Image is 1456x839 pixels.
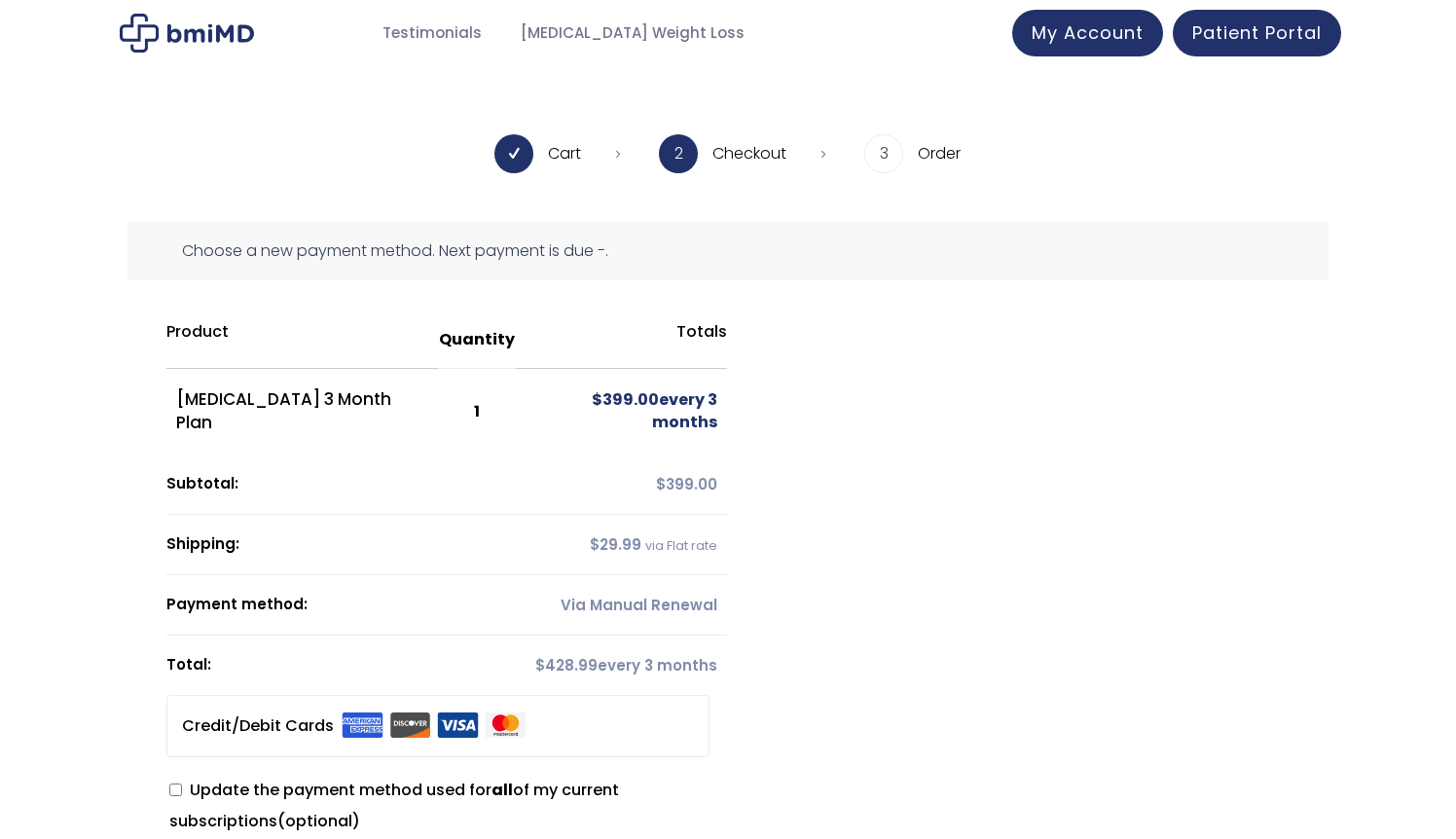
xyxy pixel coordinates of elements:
th: Product [166,311,438,369]
span: 399.00 [592,388,659,411]
td: [MEDICAL_DATA] 3 Month Plan [166,369,438,455]
img: amex.svg [342,712,383,738]
span: [MEDICAL_DATA] Weight Loss [521,22,745,45]
img: visa.svg [437,712,479,738]
label: Credit/Debit Cards [182,711,527,742]
span: 3 [864,134,903,173]
span: $ [592,388,602,411]
a: Testimonials [363,15,501,53]
td: 1 [438,369,516,455]
td: Via Manual Renewal [516,575,727,636]
img: discover.svg [389,712,431,738]
th: Subtotal: [166,455,516,515]
span: (optional) [277,810,360,832]
span: Testimonials [382,22,482,45]
a: [MEDICAL_DATA] Weight Loss [501,15,764,53]
th: Payment method: [166,575,516,636]
input: Update the payment method used forallof my current subscriptions(optional) [169,784,182,796]
span: 428.99 [535,655,598,675]
img: mastercard.svg [485,712,527,738]
label: Update the payment method used for of my current subscriptions [169,779,619,832]
li: Cart [494,134,620,173]
span: $ [535,655,545,675]
span: Patient Portal [1192,20,1322,45]
th: Totals [516,311,727,369]
td: every 3 months [516,636,727,695]
th: Shipping: [166,515,516,575]
small: via Flat rate [645,537,717,554]
span: 2 [659,134,698,173]
td: every 3 months [516,369,727,455]
th: Total: [166,636,516,695]
li: Checkout [659,134,825,173]
img: Checkout [120,14,254,53]
a: Patient Portal [1173,10,1341,56]
span: My Account [1032,20,1144,45]
span: 399.00 [656,474,717,494]
li: Order [864,134,961,173]
th: Quantity [438,311,516,369]
span: $ [590,534,600,555]
span: $ [656,474,666,494]
span: 29.99 [590,534,641,555]
strong: all [491,779,513,801]
div: Choose a new payment method. Next payment is due -. [127,222,1329,280]
a: My Account [1012,10,1163,56]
